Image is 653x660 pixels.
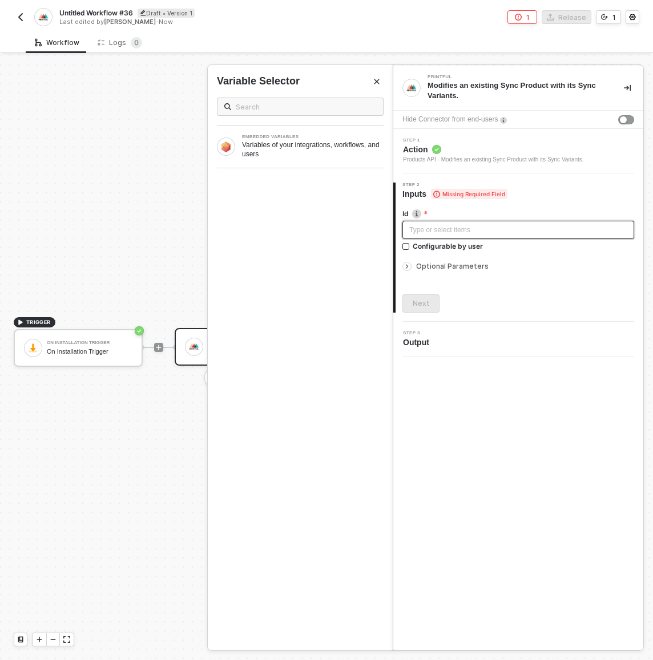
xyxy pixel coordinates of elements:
[104,18,156,26] span: [PERSON_NAME]
[242,140,384,159] div: Variables of your integrations, workflows, and users
[59,18,325,26] div: Last edited by - Now
[404,263,410,270] span: icon-arrow-right-small
[402,114,498,125] div: Hide Connector from end-users
[217,74,300,88] div: Variable Selector
[35,38,79,47] div: Workflow
[403,155,584,164] div: Products API - Modifies an existing Sync Product with its Sync Variants.
[612,13,616,22] div: 1
[393,138,643,164] div: Step 1Action Products API - Modifies an existing Sync Product with its Sync Variants.
[601,14,608,21] span: icon-versioning
[224,103,231,110] img: search
[403,144,584,155] span: Action
[36,636,43,643] span: icon-play
[16,13,25,22] img: back
[370,75,384,88] button: Close
[428,80,606,101] div: Modifies an existing Sync Product with its Sync Variants.
[406,83,417,93] img: integration-icon
[413,241,483,251] div: Configurable by user
[50,636,57,643] span: icon-minus
[416,262,489,270] span: Optional Parameters
[393,183,643,313] div: Step 2Inputs Missing Required FieldIdicon-infoType or select itemsConfigurable by userOptional Pa...
[412,209,421,218] img: icon-info
[542,10,591,24] button: Release
[140,10,146,16] span: icon-edit
[515,14,522,21] span: icon-error-page
[624,84,631,91] span: icon-collapse-right
[242,135,384,139] div: EMBEDDED VARIABLES
[236,100,376,113] input: Search
[14,10,27,24] button: back
[138,9,195,18] div: Draft • Version 1
[402,183,507,187] span: Step 2
[403,331,434,335] span: Step 3
[629,14,636,21] span: icon-settings
[38,12,48,22] img: integration-icon
[59,8,133,18] span: Untitled Workflow #36
[221,141,231,152] img: Block
[402,209,634,218] label: Id
[131,37,142,48] sup: 0
[402,294,440,313] button: Next
[507,10,537,24] button: 1
[526,13,530,22] div: 1
[596,10,621,24] button: 1
[431,189,507,199] span: Missing Required Field
[428,75,599,79] div: Printful
[403,138,584,143] span: Step 1
[402,260,634,273] div: Optional Parameters
[98,37,142,48] div: Logs
[63,636,70,643] span: icon-expand
[500,117,507,124] img: icon-info
[403,337,434,348] span: Output
[402,188,507,200] span: Inputs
